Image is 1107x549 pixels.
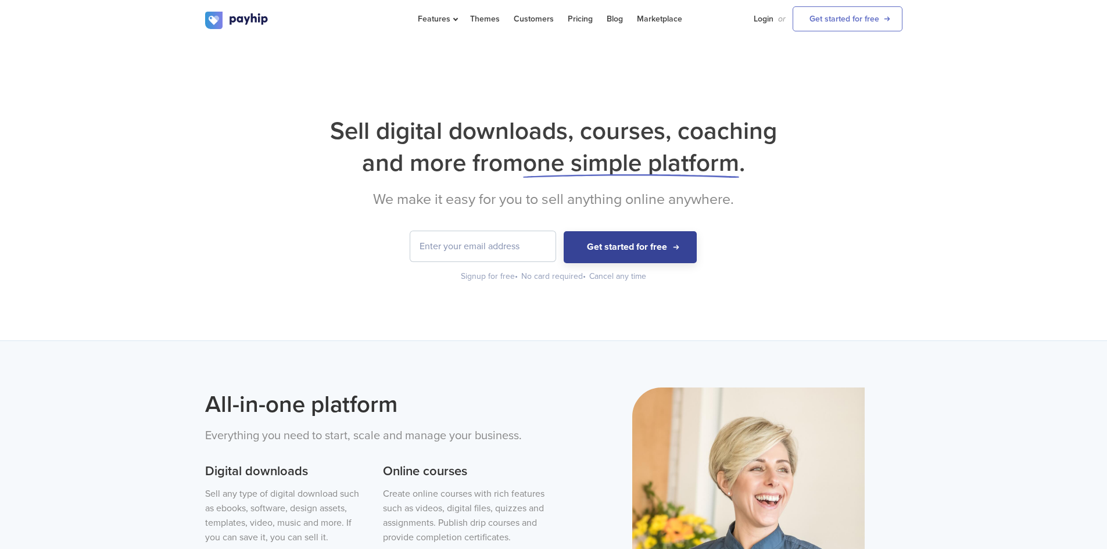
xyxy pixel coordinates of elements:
p: Create online courses with rich features such as videos, digital files, quizzes and assignments. ... [383,487,544,545]
input: Enter your email address [410,231,556,261]
div: Signup for free [461,271,519,282]
a: Get started for free [793,6,902,31]
div: Cancel any time [589,271,646,282]
span: • [583,271,586,281]
button: Get started for free [564,231,697,263]
span: . [739,148,745,178]
span: one simple platform [523,148,739,178]
span: Features [418,14,456,24]
p: Sell any type of digital download such as ebooks, software, design assets, templates, video, musi... [205,487,367,545]
img: logo.svg [205,12,269,29]
h3: Online courses [383,462,544,481]
p: Everything you need to start, scale and manage your business. [205,427,545,445]
div: No card required [521,271,587,282]
h2: We make it easy for you to sell anything online anywhere. [205,191,902,208]
span: • [515,271,518,281]
h1: Sell digital downloads, courses, coaching and more from [205,115,902,179]
h2: All-in-one platform [205,387,545,421]
h3: Digital downloads [205,462,367,481]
